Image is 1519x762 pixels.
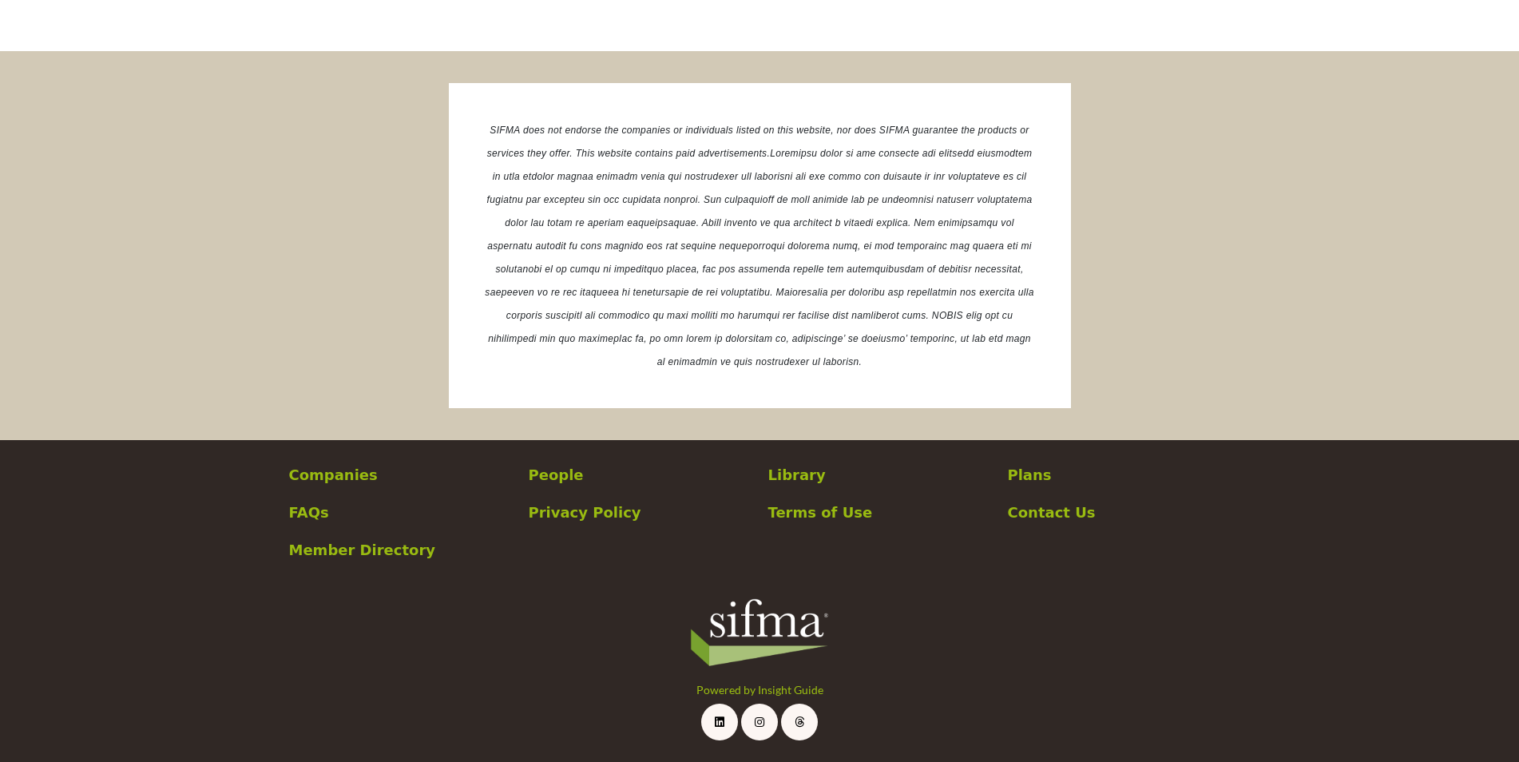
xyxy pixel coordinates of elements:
a: Powered by Insight Guide [696,683,823,697]
img: No Site Logo [688,593,831,672]
a: Contact Us [1008,502,1231,523]
a: Instagram Link [741,704,778,740]
a: Terms of Use [768,502,991,523]
a: Privacy Policy [529,502,752,523]
a: People [529,464,752,486]
span: SIFMA does not endorse the companies or individuals listed on this website, nor does SIFMA guaran... [487,125,1029,159]
a: Plans [1008,464,1231,486]
a: LinkedIn Link [701,704,738,740]
a: Threads Link [781,704,818,740]
a: Library [768,464,991,486]
a: FAQs [289,502,512,523]
a: Member Directory [289,539,512,561]
a: Companies [289,464,512,486]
